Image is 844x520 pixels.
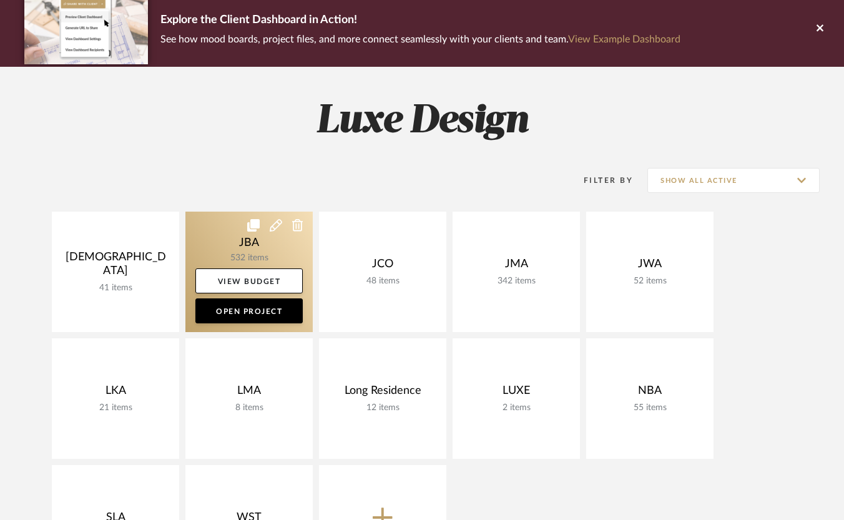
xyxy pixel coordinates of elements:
[160,11,680,31] p: Explore the Client Dashboard in Action!
[329,403,436,413] div: 12 items
[62,403,169,413] div: 21 items
[160,31,680,48] p: See how mood boards, project files, and more connect seamlessly with your clients and team.
[329,257,436,276] div: JCO
[596,257,704,276] div: JWA
[329,384,436,403] div: Long Residence
[596,276,704,287] div: 52 items
[596,403,704,413] div: 55 items
[195,403,303,413] div: 8 items
[596,384,704,403] div: NBA
[463,276,570,287] div: 342 items
[463,257,570,276] div: JMA
[329,276,436,287] div: 48 items
[195,384,303,403] div: LMA
[195,268,303,293] a: View Budget
[62,283,169,293] div: 41 items
[62,384,169,403] div: LKA
[568,34,680,44] a: View Example Dashboard
[567,174,633,187] div: Filter By
[62,250,169,283] div: [DEMOGRAPHIC_DATA]
[463,403,570,413] div: 2 items
[463,384,570,403] div: LUXE
[195,298,303,323] a: Open Project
